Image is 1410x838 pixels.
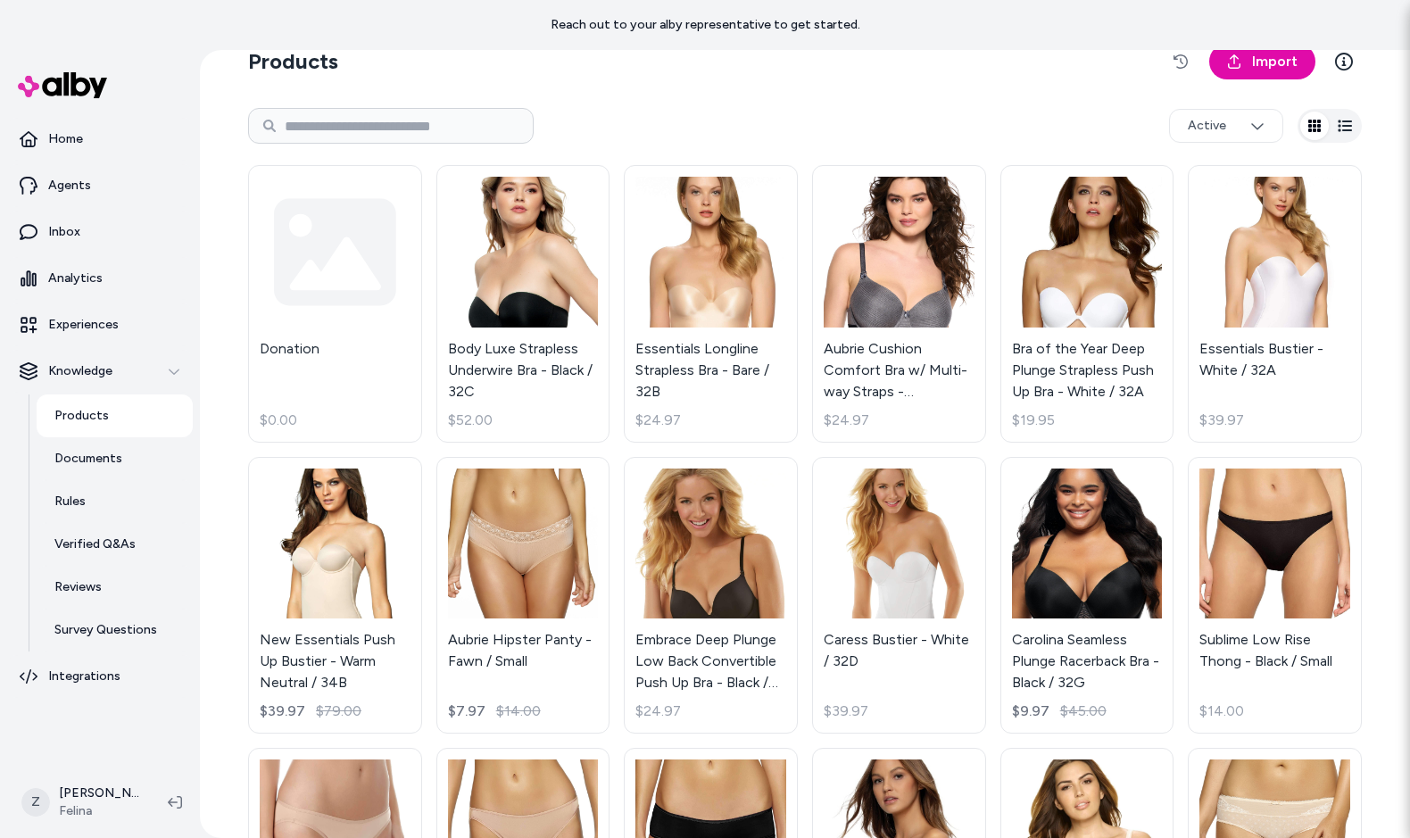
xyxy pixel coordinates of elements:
h2: Products [248,47,338,76]
p: Home [48,130,83,148]
img: alby Logo [18,72,107,98]
p: Experiences [48,316,119,334]
a: Products [37,394,193,437]
button: Active [1169,109,1283,143]
p: Rules [54,493,86,510]
a: Experiences [7,303,193,346]
a: Inbox [7,211,193,253]
span: Import [1252,51,1298,72]
a: Integrations [7,655,193,698]
a: Aubrie Cushion Comfort Bra w/ Multi-way Straps - Gray Heather / 32CAubrie Cushion Comfort Bra w/ ... [812,165,986,443]
a: Home [7,118,193,161]
p: [PERSON_NAME] [59,784,139,802]
span: Felina [59,802,139,820]
a: Documents [37,437,193,480]
p: Inbox [48,223,80,241]
span: Z [21,788,50,817]
a: Reviews [37,566,193,609]
a: Import [1209,44,1315,79]
p: Reviews [54,578,102,596]
a: Carolina Seamless Plunge Racerback Bra - Black / 32GCarolina Seamless Plunge Racerback Bra - Blac... [1000,457,1174,734]
a: Analytics [7,257,193,300]
a: Caress Bustier - White / 32DCaress Bustier - White / 32D$39.97 [812,457,986,734]
a: Agents [7,164,193,207]
p: Documents [54,450,122,468]
a: Survey Questions [37,609,193,651]
a: Rules [37,480,193,523]
p: Survey Questions [54,621,157,639]
a: Essentials Bustier - White / 32AEssentials Bustier - White / 32A$39.97 [1188,165,1362,443]
button: Knowledge [7,350,193,393]
p: Products [54,407,109,425]
p: Integrations [48,668,120,685]
a: Essentials Longline Strapless Bra - Bare / 32BEssentials Longline Strapless Bra - Bare / 32B$24.97 [624,165,798,443]
p: Reach out to your alby representative to get started. [551,16,860,34]
a: Bra of the Year Deep Plunge Strapless Push Up Bra - White / 32ABra of the Year Deep Plunge Strapl... [1000,165,1174,443]
a: Sublime Low Rise Thong - Black / SmallSublime Low Rise Thong - Black / Small$14.00 [1188,457,1362,734]
p: Analytics [48,270,103,287]
a: Donation$0.00 [248,165,422,443]
a: New Essentials Push Up Bustier - Warm Neutral / 34BNew Essentials Push Up Bustier - Warm Neutral ... [248,457,422,734]
p: Verified Q&As [54,535,136,553]
a: Embrace Deep Plunge Low Back Convertible Push Up Bra - Black / 32BEmbrace Deep Plunge Low Back Co... [624,457,798,734]
a: Verified Q&As [37,523,193,566]
a: Aubrie Hipster Panty - Fawn / SmallAubrie Hipster Panty - Fawn / Small$7.97$14.00 [436,457,610,734]
p: Agents [48,177,91,195]
button: Z[PERSON_NAME]Felina [11,774,153,831]
p: Knowledge [48,362,112,380]
a: Body Luxe Strapless Underwire Bra - Black / 32CBody Luxe Strapless Underwire Bra - Black / 32C$52.00 [436,165,610,443]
